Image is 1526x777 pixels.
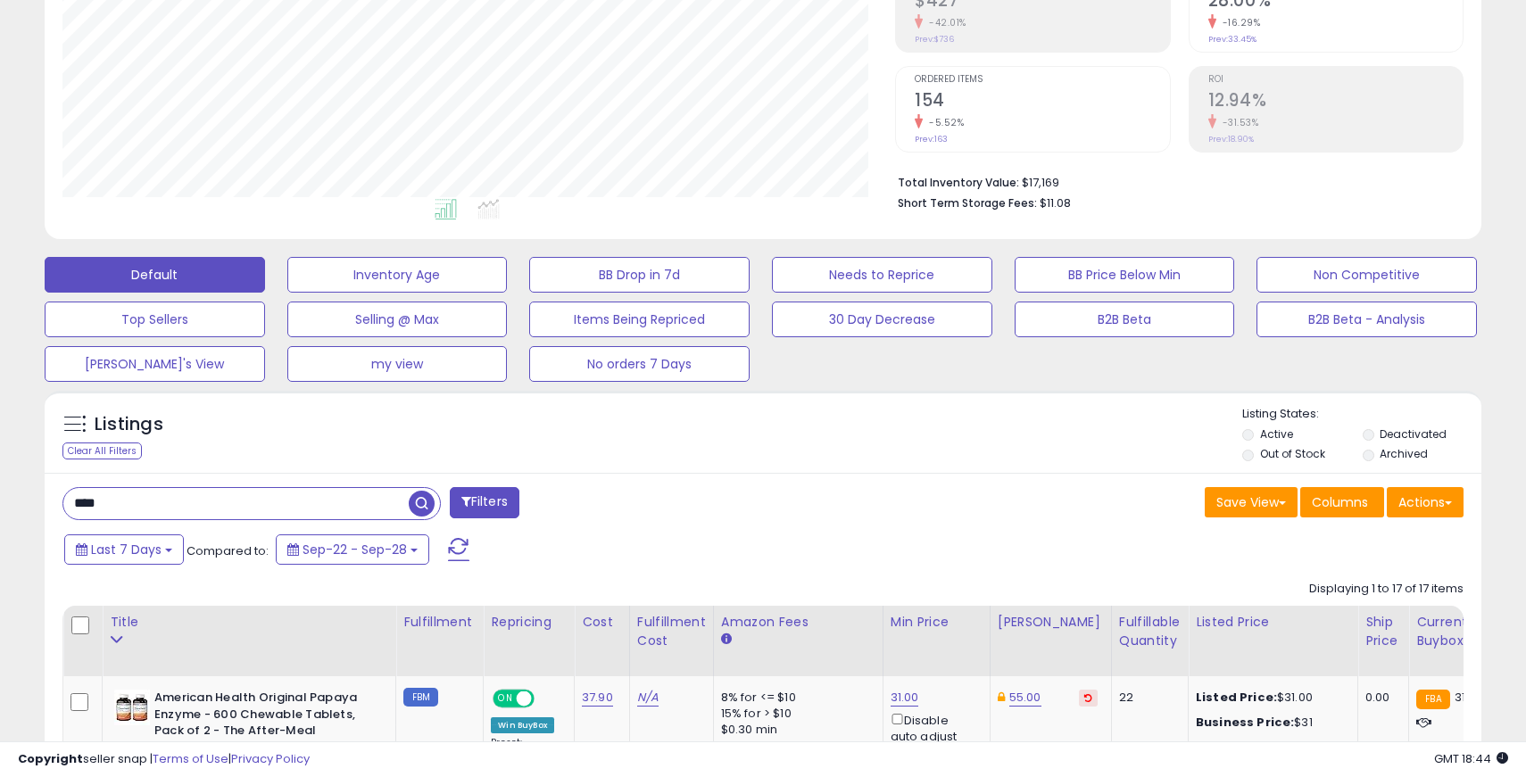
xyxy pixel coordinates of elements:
[110,613,388,632] div: Title
[1015,257,1235,293] button: BB Price Below Min
[898,175,1019,190] b: Total Inventory Value:
[1196,715,1344,731] div: $31
[1256,257,1477,293] button: Non Competitive
[303,541,407,558] span: Sep-22 - Sep-28
[1196,613,1350,632] div: Listed Price
[637,613,706,650] div: Fulfillment Cost
[1455,689,1476,706] span: 31.2
[62,442,142,459] div: Clear All Filters
[772,302,992,337] button: 30 Day Decrease
[64,534,184,565] button: Last 7 Days
[403,688,438,707] small: FBM
[915,134,948,145] small: Prev: 163
[772,257,992,293] button: Needs to Reprice
[915,75,1169,85] span: Ordered Items
[1040,194,1071,211] span: $11.08
[529,346,750,382] button: No orders 7 Days
[1216,16,1261,29] small: -16.29%
[891,710,976,762] div: Disable auto adjust min
[923,16,966,29] small: -42.01%
[1009,689,1041,707] a: 55.00
[287,346,508,382] button: my view
[898,170,1450,192] li: $17,169
[187,542,269,559] span: Compared to:
[276,534,429,565] button: Sep-22 - Sep-28
[1260,446,1325,461] label: Out of Stock
[153,750,228,767] a: Terms of Use
[1242,406,1480,423] p: Listing States:
[721,613,875,632] div: Amazon Fees
[1208,75,1463,85] span: ROI
[898,195,1037,211] b: Short Term Storage Fees:
[45,302,265,337] button: Top Sellers
[891,613,983,632] div: Min Price
[1309,581,1464,598] div: Displaying 1 to 17 of 17 items
[45,257,265,293] button: Default
[231,750,310,767] a: Privacy Policy
[1196,689,1277,706] b: Listed Price:
[582,689,613,707] a: 37.90
[915,90,1169,114] h2: 154
[529,302,750,337] button: Items Being Repriced
[494,691,517,707] span: ON
[287,302,508,337] button: Selling @ Max
[18,750,83,767] strong: Copyright
[891,689,919,707] a: 31.00
[721,722,869,738] div: $0.30 min
[1119,690,1174,706] div: 22
[491,717,554,733] div: Win BuyBox
[154,690,371,777] b: American Health Original Papaya Enzyme - 600 Chewable Tablets, Pack of 2 - The After-Meal Supplem...
[1434,750,1508,767] span: 2025-10-7 18:44 GMT
[1416,690,1449,709] small: FBA
[450,487,519,518] button: Filters
[637,689,659,707] a: N/A
[721,706,869,722] div: 15% for > $10
[998,613,1104,632] div: [PERSON_NAME]
[491,613,567,632] div: Repricing
[923,116,964,129] small: -5.52%
[1205,487,1298,517] button: Save View
[91,541,162,558] span: Last 7 Days
[403,613,476,632] div: Fulfillment
[287,257,508,293] button: Inventory Age
[1365,613,1401,650] div: Ship Price
[1216,116,1259,129] small: -31.53%
[18,751,310,768] div: seller snap | |
[1380,426,1447,442] label: Deactivated
[114,690,150,725] img: 51H5I-tk84L._SL40_.jpg
[532,691,560,707] span: OFF
[529,257,750,293] button: BB Drop in 7d
[1119,613,1181,650] div: Fulfillable Quantity
[1256,302,1477,337] button: B2B Beta - Analysis
[1380,446,1428,461] label: Archived
[1312,493,1368,511] span: Columns
[721,632,732,648] small: Amazon Fees.
[95,412,163,437] h5: Listings
[582,613,622,632] div: Cost
[1208,90,1463,114] h2: 12.94%
[915,34,954,45] small: Prev: $736
[1196,714,1294,731] b: Business Price:
[721,690,869,706] div: 8% for <= $10
[1387,487,1464,517] button: Actions
[1015,302,1235,337] button: B2B Beta
[1196,690,1344,706] div: $31.00
[1365,690,1395,706] div: 0.00
[45,346,265,382] button: [PERSON_NAME]'s View
[1208,34,1256,45] small: Prev: 33.45%
[1260,426,1293,442] label: Active
[1416,613,1508,650] div: Current Buybox Price
[1208,134,1254,145] small: Prev: 18.90%
[1300,487,1384,517] button: Columns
